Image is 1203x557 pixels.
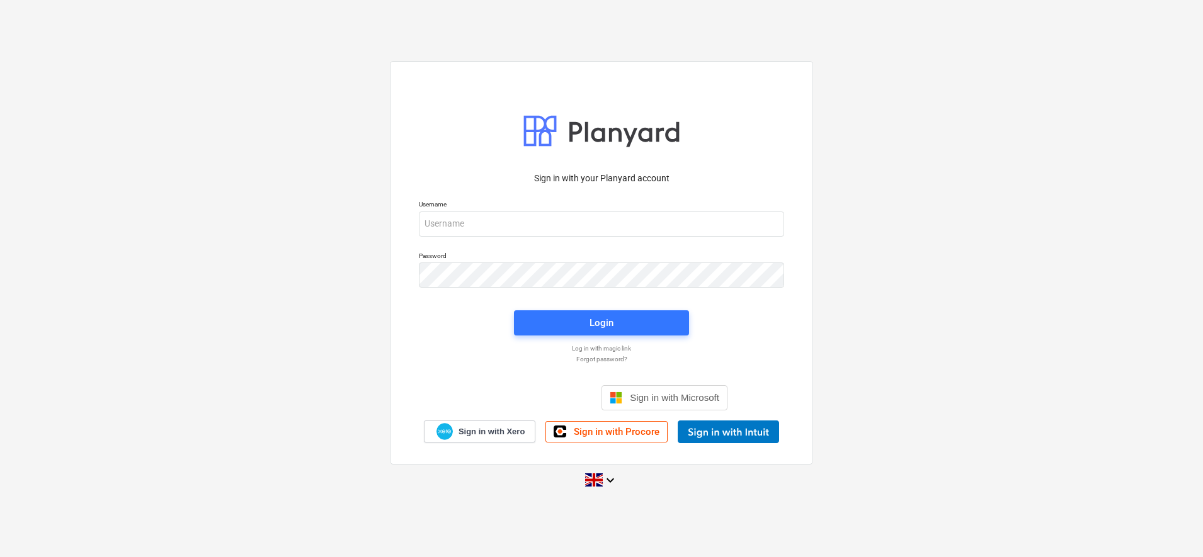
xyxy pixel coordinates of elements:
span: Sign in with Microsoft [630,392,719,403]
p: Username [419,200,784,211]
a: Log in with magic link [413,344,790,352]
button: Login [514,310,689,335]
i: keyboard_arrow_down [603,473,618,488]
span: Sign in with Xero [459,426,525,437]
img: Xero logo [436,423,453,440]
img: Microsoft logo [610,391,622,404]
p: Password [419,252,784,262]
p: Sign in with your Planyard account [419,172,784,185]
input: Username [419,211,784,237]
a: Sign in with Procore [545,421,668,442]
iframe: Sign in with Google Button [469,384,598,412]
a: Sign in with Xero [424,420,536,442]
div: Login [590,315,613,331]
a: Forgot password? [413,355,790,363]
span: Sign in with Procore [574,426,659,437]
